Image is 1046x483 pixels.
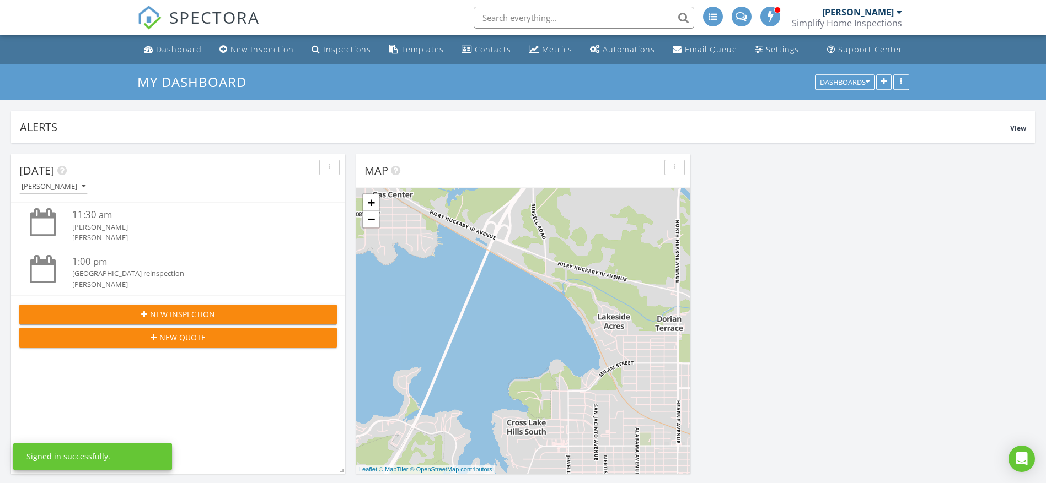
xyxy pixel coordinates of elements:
a: Leaflet [359,466,377,473]
div: [PERSON_NAME] [72,232,310,243]
span: SPECTORA [169,6,260,29]
div: | [356,465,495,474]
div: Metrics [542,44,572,55]
a: Metrics [524,40,577,60]
div: 1:00 pm [72,255,310,269]
span: [DATE] [19,163,55,178]
span: New Quote [159,332,206,343]
div: Email Queue [685,44,737,55]
div: 11:30 am [72,208,310,222]
a: New Inspection [215,40,298,60]
div: Inspections [323,44,371,55]
a: Templates [384,40,448,60]
div: Open Intercom Messenger [1009,446,1035,472]
a: Email Queue [668,40,742,60]
div: Dashboard [156,44,202,55]
div: Support Center [838,44,903,55]
div: Dashboards [820,78,870,86]
input: Search everything... [474,7,694,29]
a: Zoom in [363,194,379,211]
div: [PERSON_NAME] [72,279,310,290]
span: Map [364,163,388,178]
button: New Quote [19,328,337,348]
button: Dashboards [815,74,875,90]
div: Settings [766,44,799,55]
div: Alerts [20,120,1010,134]
a: Settings [750,40,803,60]
div: [PERSON_NAME] [822,7,894,18]
a: Zoom out [363,211,379,227]
a: Inspections [307,40,376,60]
a: Dashboard [140,40,206,60]
div: [PERSON_NAME] [22,183,85,191]
div: Signed in successfully. [26,451,110,462]
button: [PERSON_NAME] [19,180,88,194]
a: © OpenStreetMap contributors [410,466,492,473]
div: Automations [603,44,655,55]
span: New Inspection [150,308,215,320]
div: Templates [401,44,444,55]
a: Support Center [823,40,907,60]
span: View [1010,123,1026,133]
div: [GEOGRAPHIC_DATA] reinspection [72,268,310,279]
div: [PERSON_NAME] [72,222,310,232]
div: Simplify Home Inspections [792,18,902,29]
a: My Dashboard [137,73,256,91]
a: SPECTORA [137,15,260,38]
button: New Inspection [19,305,337,324]
div: New Inspection [230,44,294,55]
a: © MapTiler [379,466,409,473]
img: The Best Home Inspection Software - Spectora [137,6,162,30]
div: Contacts [475,44,511,55]
a: Contacts [457,40,516,60]
a: Automations (Advanced) [586,40,659,60]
